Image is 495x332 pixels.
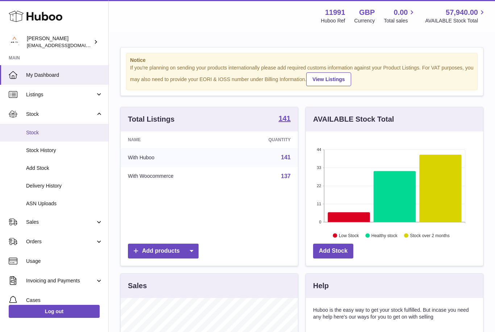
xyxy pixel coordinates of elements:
text: Low Stock [339,233,359,238]
text: 11 [317,202,321,206]
a: 0.00 Total sales [384,8,416,24]
div: If you're planning on sending your products internationally please add required customs informati... [130,64,474,86]
a: Add products [128,244,199,259]
div: Huboo Ref [321,17,345,24]
text: 0 [319,220,321,224]
h3: Sales [128,281,147,291]
text: Stock over 2 months [410,233,449,238]
p: Huboo is the easy way to get your stock fulfilled. But incase you need any help here's our ways f... [313,307,476,320]
span: Total sales [384,17,416,24]
span: Stock [26,111,95,118]
h3: AVAILABLE Stock Total [313,114,394,124]
text: 22 [317,184,321,188]
span: [EMAIL_ADDRESS][DOMAIN_NAME] [27,42,107,48]
a: Add Stock [313,244,353,259]
span: Sales [26,219,95,226]
span: Stock [26,129,103,136]
span: Add Stock [26,165,103,172]
span: 57,940.00 [446,8,478,17]
span: 0.00 [394,8,408,17]
span: Stock History [26,147,103,154]
span: My Dashboard [26,72,103,79]
a: 57,940.00 AVAILABLE Stock Total [425,8,486,24]
a: Log out [9,305,100,318]
h3: Total Listings [128,114,175,124]
div: Currency [354,17,375,24]
span: Listings [26,91,95,98]
text: Healthy stock [371,233,398,238]
td: With Huboo [121,148,230,167]
span: Delivery History [26,182,103,189]
span: Usage [26,258,103,265]
span: ASN Uploads [26,200,103,207]
text: 33 [317,165,321,170]
a: View Listings [306,72,351,86]
span: Invoicing and Payments [26,277,95,284]
th: Name [121,131,230,148]
strong: Notice [130,57,474,64]
a: 141 [281,154,291,160]
span: AVAILABLE Stock Total [425,17,486,24]
span: Cases [26,297,103,304]
span: Orders [26,238,95,245]
strong: GBP [359,8,375,17]
text: 44 [317,147,321,152]
h3: Help [313,281,329,291]
th: Quantity [230,131,298,148]
a: 137 [281,173,291,179]
strong: 11991 [325,8,345,17]
a: 141 [279,115,291,123]
td: With Woocommerce [121,167,230,186]
div: [PERSON_NAME] [27,35,92,49]
img: info@an-y1.com [9,37,20,47]
strong: 141 [279,115,291,122]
